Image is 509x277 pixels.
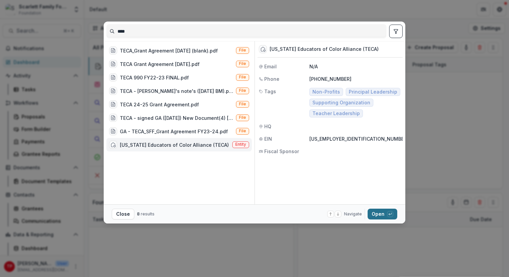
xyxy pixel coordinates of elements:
[120,101,199,108] div: TECA 24-25 Grant Agreement.pdf
[264,148,299,155] span: Fiscal Sponsor
[349,89,397,95] span: Principal Leadership
[344,211,362,217] span: Navigate
[264,75,279,82] span: Phone
[264,88,276,95] span: Tags
[368,209,397,219] button: Open
[239,102,246,106] span: File
[309,135,409,142] p: [US_EMPLOYER_IDENTIFICATION_NUMBER]
[264,123,271,130] span: HQ
[312,89,340,95] span: Non-Profits
[120,141,229,148] div: [US_STATE] Educators of Color Alliance (TECA)
[120,74,189,81] div: TECA 990 FY22-23 FINAL.pdf
[235,142,246,147] span: Entity
[264,135,272,142] span: EIN
[137,211,140,216] span: 8
[389,25,403,38] button: toggle filters
[239,48,246,53] span: File
[270,46,379,52] div: [US_STATE] Educators of Color Alliance (TECA)
[239,88,246,93] span: File
[312,100,370,106] span: Supporting Organization
[120,114,233,122] div: TECA - signed GA ([DATE]) New Document(4) [DATE] 09-50-18(1).pdf
[120,128,228,135] div: GA - TECA_SFF_Grant Agreement FY23-24.pdf
[141,211,155,216] span: results
[312,111,360,116] span: Teacher Leadership
[264,63,277,70] span: Email
[309,63,401,70] p: N/A
[239,115,246,120] span: File
[309,75,401,82] p: [PHONE_NUMBER]
[239,75,246,79] span: File
[120,47,218,54] div: TECA_Grant Agreement [DATE] (blank).pdf
[112,209,134,219] button: Close
[120,61,200,68] div: TECA Grant Agreement [DATE].pdf
[239,61,246,66] span: File
[120,88,233,95] div: TECA - [PERSON_NAME]'s note's ([DATE] BM).pdf
[239,129,246,133] span: File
